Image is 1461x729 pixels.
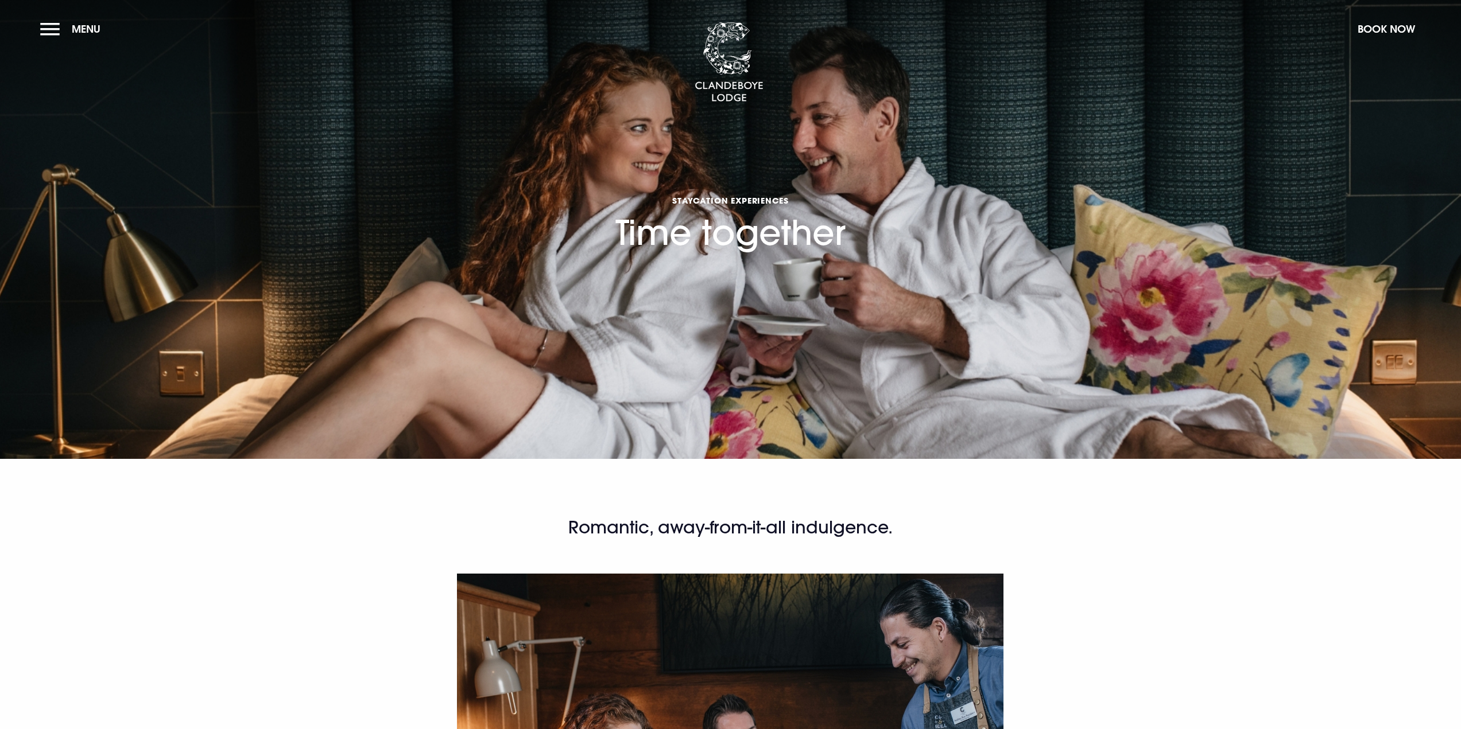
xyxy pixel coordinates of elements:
h1: Time together [615,106,846,253]
span: Staycation Experiences [615,195,846,206]
span: Menu [72,22,100,36]
h2: Romantic, away-from-it-all indulgence. [457,516,1003,539]
button: Menu [40,17,106,41]
button: Book Now [1352,17,1421,41]
img: Clandeboye Lodge [695,22,764,103]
